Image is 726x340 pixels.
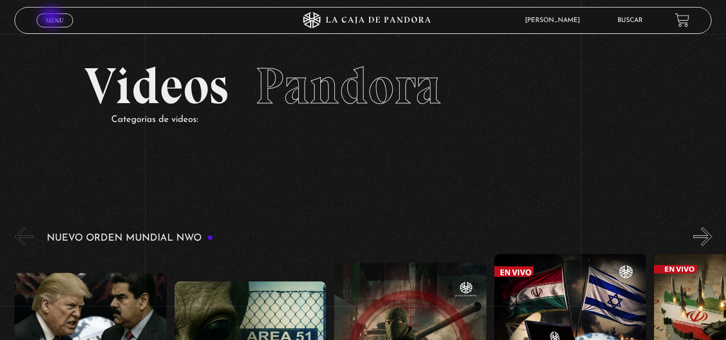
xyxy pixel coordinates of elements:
h3: Nuevo Orden Mundial NWO [47,233,213,243]
p: Categorías de videos: [111,112,642,128]
button: Previous [15,227,33,246]
button: Next [693,227,712,246]
a: Buscar [617,17,643,24]
a: View your shopping cart [675,13,689,27]
span: Pandora [255,55,441,117]
span: Cerrar [42,26,67,33]
span: Menu [46,17,63,24]
h2: Videos [84,61,642,112]
span: [PERSON_NAME] [520,17,591,24]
